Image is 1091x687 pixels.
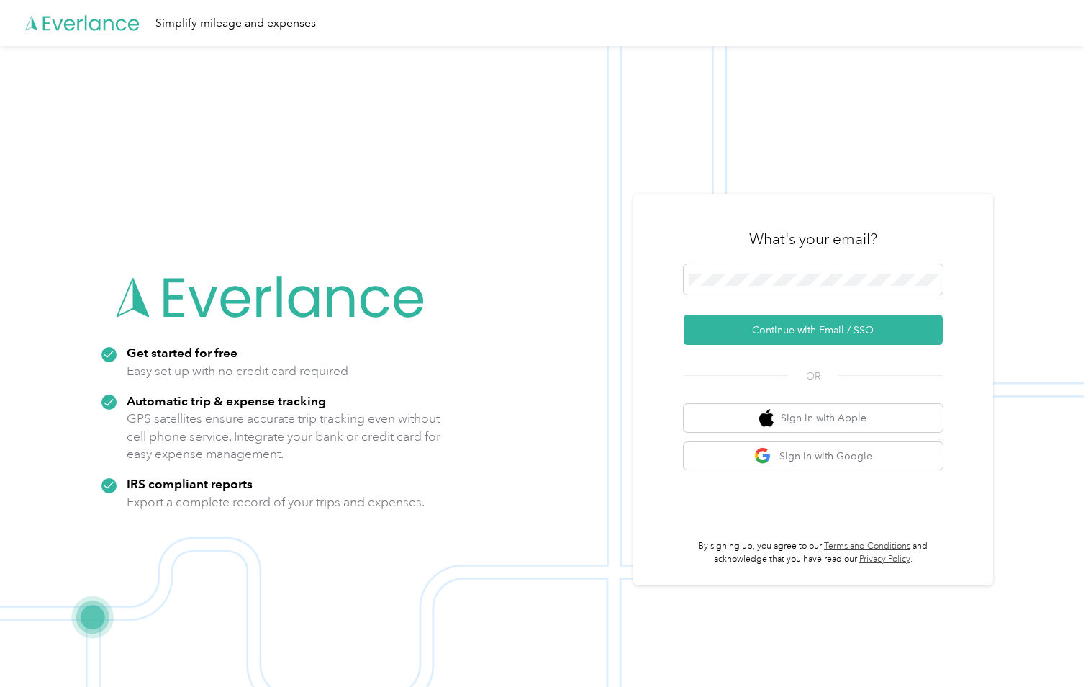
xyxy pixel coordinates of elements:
[127,362,348,380] p: Easy set up with no credit card required
[155,14,316,32] div: Simplify mileage and expenses
[127,476,253,491] strong: IRS compliant reports
[749,229,877,249] h3: What's your email?
[127,410,441,463] p: GPS satellites ensure accurate trip tracking even without cell phone service. Integrate your bank...
[127,393,326,408] strong: Automatic trip & expense tracking
[859,554,910,565] a: Privacy Policy
[824,541,910,552] a: Terms and Conditions
[127,493,425,511] p: Export a complete record of your trips and expenses.
[684,404,943,432] button: apple logoSign in with Apple
[684,540,943,565] p: By signing up, you agree to our and acknowledge that you have read our .
[684,315,943,345] button: Continue with Email / SSO
[684,442,943,470] button: google logoSign in with Google
[759,409,774,427] img: apple logo
[754,447,772,465] img: google logo
[788,369,838,384] span: OR
[127,345,237,360] strong: Get started for free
